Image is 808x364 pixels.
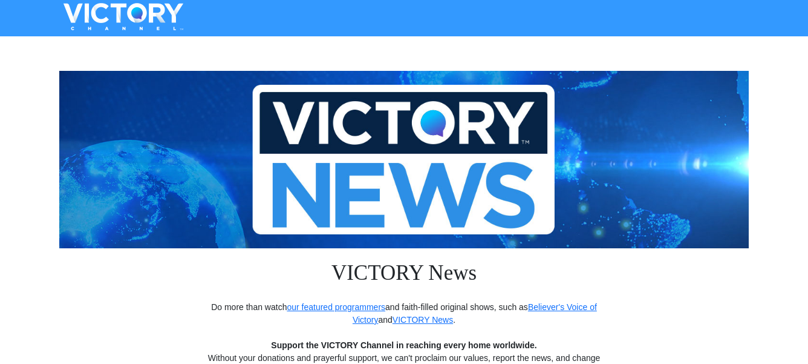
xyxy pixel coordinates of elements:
a: VICTORY News [393,315,453,325]
a: Believer's Voice of Victory [353,302,597,325]
img: VICTORYTHON - VICTORY Channel [48,3,199,30]
h1: VICTORY News [207,248,601,301]
a: our featured programmers [287,302,385,312]
strong: Support the VICTORY Channel in reaching every home worldwide. [271,340,536,350]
